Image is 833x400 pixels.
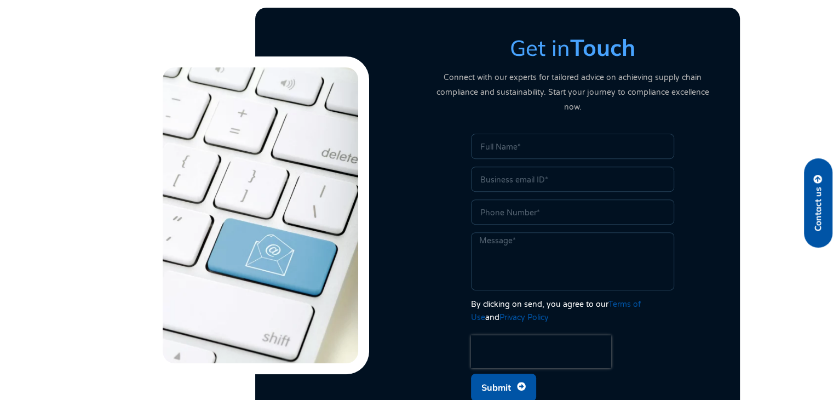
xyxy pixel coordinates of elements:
span: Submit [481,377,511,398]
a: Terms of Use [471,300,641,322]
h3: Get in [428,34,718,61]
div: By clicking on send, you agree to our and [471,298,674,324]
input: Full Name* [471,134,674,159]
iframe: reCAPTCHA [471,335,611,368]
span: Contact us [813,187,823,231]
strong: Touch [570,33,635,62]
input: Only numbers and phone characters (#, -, *, etc) are accepted. [471,199,674,225]
a: Contact us [804,158,832,248]
a: Privacy Policy [499,313,549,322]
input: Business email ID* [471,167,674,192]
img: Contact-Us-Form [152,56,369,374]
p: Connect with our experts for tailored advice on achieving supply chain compliance and sustainabil... [428,70,718,115]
